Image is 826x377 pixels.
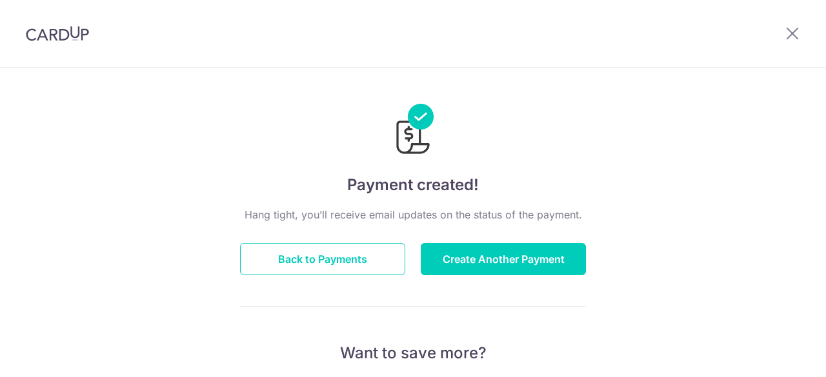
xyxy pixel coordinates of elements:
[240,343,586,363] p: Want to save more?
[240,173,586,197] h4: Payment created!
[240,207,586,222] p: Hang tight, you’ll receive email updates on the status of the payment.
[240,243,405,275] button: Back to Payments
[392,104,434,158] img: Payments
[26,26,89,41] img: CardUp
[421,243,586,275] button: Create Another Payment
